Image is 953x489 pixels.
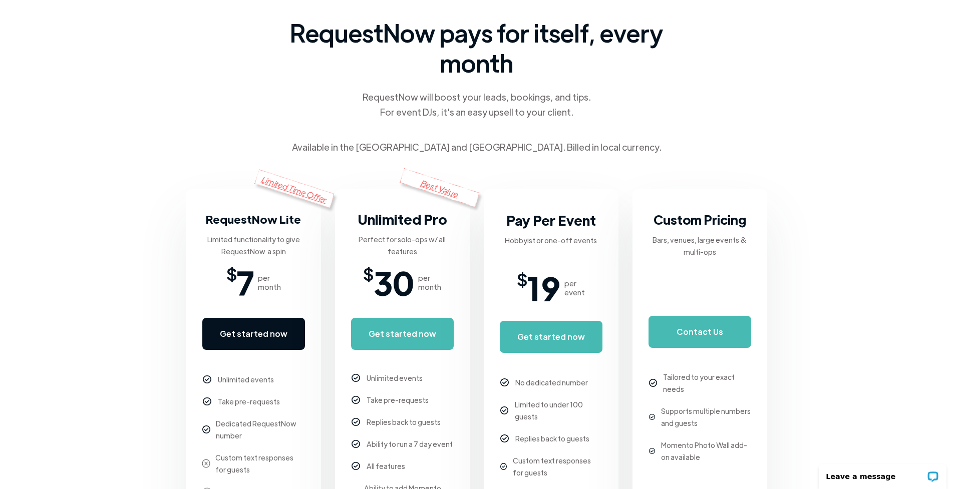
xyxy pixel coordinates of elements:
[202,318,305,350] a: Get started now
[202,459,210,467] img: checkmark
[505,234,597,246] div: Hobbyist or one-off events
[202,425,210,433] img: checkmark
[202,233,305,257] div: Limited functionality to give RequestNow a spin
[400,168,480,207] div: Best Value
[663,371,751,395] div: Tailored to your exact needs
[352,374,360,382] img: checkmark
[352,418,360,426] img: checkmark
[564,279,585,297] div: per event
[363,267,374,279] span: $
[515,376,588,388] div: No dedicated number
[351,318,454,350] a: Get started now
[654,211,746,228] strong: Custom Pricing
[812,457,953,489] iframe: LiveChat chat widget
[352,462,360,470] img: checkmark
[362,90,592,120] div: RequestNow will boost your leads, bookings, and tips. For event DJs, it's an easy upsell to your ...
[517,273,527,285] span: $
[367,372,423,384] div: Unlimited events
[367,416,441,428] div: Replies back to guests
[254,169,335,208] div: Limited Time Offer
[367,394,429,406] div: Take pre-requests
[226,267,237,279] span: $
[500,378,509,387] img: checkmark
[649,234,751,258] div: Bars, venues, large events & multi-ops
[649,414,655,420] img: checkmark
[649,379,657,387] img: checkmark
[500,434,509,443] img: checkmark
[216,417,304,441] div: Dedicated RequestNow number
[218,373,274,385] div: Unlimited events
[352,440,360,448] img: checkmark
[203,397,211,406] img: checkmark
[374,267,414,297] span: 30
[418,273,441,291] div: per month
[203,375,211,384] img: checkmark
[286,18,667,78] span: RequestNow pays for itself, every month
[515,398,602,422] div: Limited to under 100 guests
[500,406,508,414] img: checkmark
[649,316,751,348] a: Contact Us
[258,273,281,291] div: per month
[237,267,254,297] span: 7
[218,395,280,407] div: Take pre-requests
[527,273,560,303] span: 19
[500,463,507,469] img: checkmark
[500,321,602,353] a: Get started now
[661,439,751,463] div: Momento Photo Wall add-on available
[358,209,447,229] h3: Unlimited Pro
[367,438,453,450] div: Ability to run a 7 day event
[367,460,405,472] div: All features
[206,209,301,229] h3: RequestNow Lite
[506,211,596,229] strong: Pay Per Event
[352,396,360,404] img: checkmark
[215,451,304,475] div: Custom text responses for guests
[513,454,602,478] div: Custom text responses for guests
[292,140,662,155] div: Available in the [GEOGRAPHIC_DATA] and [GEOGRAPHIC_DATA]. Billed in local currency.
[515,432,589,444] div: Replies back to guests
[351,233,454,257] div: Perfect for solo-ops w/ all features
[649,448,655,454] img: checkmark
[661,405,751,429] div: Supports multiple numbers and guests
